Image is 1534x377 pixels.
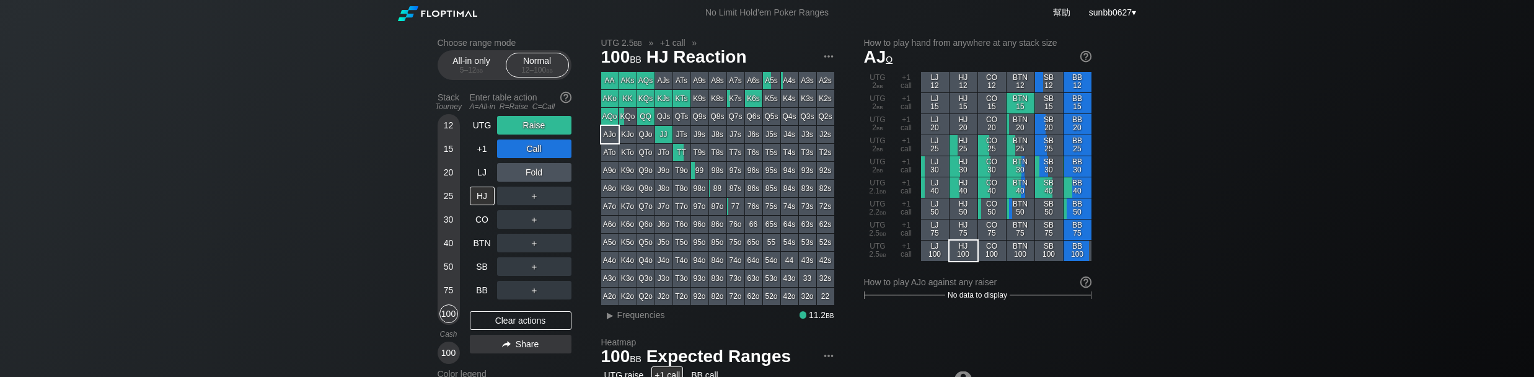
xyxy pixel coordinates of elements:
[727,252,744,269] div: 74o
[691,216,708,233] div: 96o
[1064,241,1091,261] div: BB 100
[781,252,798,269] div: 44
[950,177,977,198] div: HJ 40
[619,234,637,251] div: K5o
[745,90,762,107] div: K6s
[745,234,762,251] div: 65o
[745,198,762,215] div: 76s
[470,234,495,252] div: BTN
[709,252,726,269] div: 84o
[876,123,883,132] span: bb
[893,241,920,261] div: +1 call
[1007,93,1034,113] div: BTN 15
[1064,93,1091,113] div: BB 15
[687,7,847,20] div: No Limit Hold’em Poker Ranges
[637,270,655,287] div: Q3o
[655,162,672,179] div: J9o
[691,72,708,89] div: A9s
[691,252,708,269] div: 94o
[637,144,655,161] div: QTo
[439,163,458,182] div: 20
[1007,114,1034,135] div: BTN 20
[439,344,458,362] div: 100
[879,250,886,259] span: bb
[1035,135,1063,156] div: SB 25
[781,180,798,197] div: 84s
[1007,72,1034,92] div: BTN 12
[673,234,690,251] div: T5o
[763,162,780,179] div: 95s
[876,144,883,153] span: bb
[637,108,655,125] div: QQ
[864,198,892,219] div: UTG 2.2
[1064,72,1091,92] div: BB 12
[781,72,798,89] div: A4s
[497,140,571,158] div: Call
[709,234,726,251] div: 85o
[601,288,619,305] div: A2o
[709,90,726,107] div: K8s
[1007,198,1034,219] div: BTN 50
[619,126,637,143] div: KJo
[709,198,726,215] div: 87o
[950,220,977,240] div: HJ 75
[727,162,744,179] div: 97s
[864,135,892,156] div: UTG 2
[799,270,816,287] div: 33
[691,90,708,107] div: K9s
[1064,177,1091,198] div: BB 40
[781,90,798,107] div: K4s
[601,90,619,107] div: AKo
[745,180,762,197] div: 86s
[691,144,708,161] div: T9s
[691,198,708,215] div: 97o
[727,180,744,197] div: 87s
[1007,220,1034,240] div: BTN 75
[921,220,949,240] div: LJ 75
[637,288,655,305] div: Q2o
[893,93,920,113] div: +1 call
[864,114,892,135] div: UTG 2
[601,144,619,161] div: ATo
[655,144,672,161] div: JTo
[727,270,744,287] div: 73o
[1035,241,1063,261] div: SB 100
[470,187,495,205] div: HJ
[876,102,883,111] span: bb
[439,281,458,299] div: 75
[673,216,690,233] div: T6o
[978,241,1006,261] div: CO 100
[781,126,798,143] div: J4s
[1053,7,1070,17] a: 幫助
[619,180,637,197] div: K8o
[655,108,672,125] div: QJs
[978,93,1006,113] div: CO 15
[433,102,465,111] div: Tourney
[864,38,1091,48] h2: How to play hand from anywhere at any stack size
[893,135,920,156] div: +1 call
[978,72,1006,92] div: CO 12
[439,257,458,276] div: 50
[439,116,458,135] div: 12
[446,66,498,74] div: 5 – 12
[978,156,1006,177] div: CO 30
[470,116,495,135] div: UTG
[745,216,762,233] div: 66
[763,252,780,269] div: 54o
[439,304,458,323] div: 100
[817,162,834,179] div: 92s
[673,270,690,287] div: T3o
[978,177,1006,198] div: CO 40
[950,156,977,177] div: HJ 30
[637,72,655,89] div: AQs
[1035,220,1063,240] div: SB 75
[745,126,762,143] div: J6s
[637,198,655,215] div: Q7o
[655,270,672,287] div: J3o
[497,163,571,182] div: Fold
[763,234,780,251] div: 55
[1035,72,1063,92] div: SB 12
[1035,156,1063,177] div: SB 30
[978,198,1006,219] div: CO 50
[559,91,573,104] img: help.32db89a4.svg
